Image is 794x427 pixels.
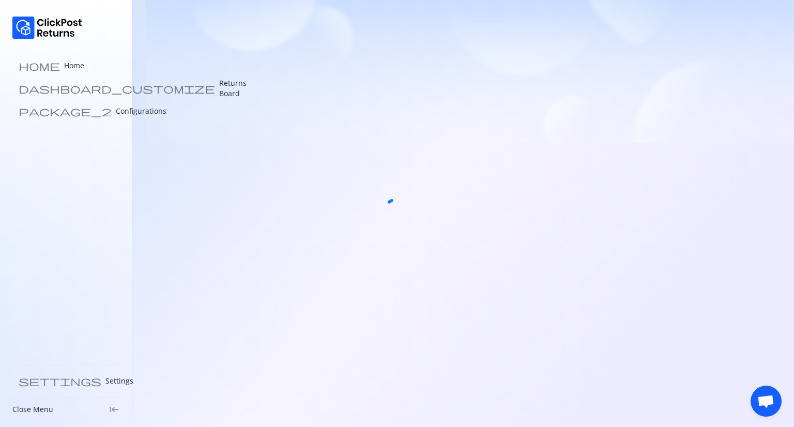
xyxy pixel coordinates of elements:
div: Close Menukeyboard_tab_rtl [12,404,119,415]
div: Open chat [751,386,782,417]
span: home [19,60,60,71]
span: package_2 [19,106,112,116]
p: Configurations [116,106,166,116]
a: settings Settings [12,371,119,391]
p: Settings [105,376,133,386]
p: Returns Board [219,78,247,99]
p: Home [64,60,84,71]
img: Logo [12,17,82,39]
a: home Home [12,55,119,76]
a: dashboard_customize Returns Board [12,78,119,99]
span: settings [19,376,101,386]
span: keyboard_tab_rtl [109,404,119,415]
p: Close Menu [12,404,53,415]
a: package_2 Configurations [12,101,119,121]
span: dashboard_customize [19,83,215,94]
